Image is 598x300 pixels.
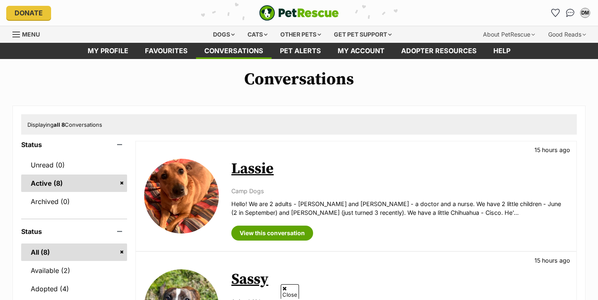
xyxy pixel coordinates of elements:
img: logo-e224e6f780fb5917bec1dbf3a21bbac754714ae5b6737aabdf751b685950b380.svg [259,5,339,21]
a: Unread (0) [21,156,127,174]
a: My profile [79,43,137,59]
div: DM [581,9,589,17]
a: Donate [6,6,51,20]
a: Lassie [231,160,274,178]
a: All (8) [21,243,127,261]
header: Status [21,141,127,148]
a: conversations [196,43,272,59]
a: My account [329,43,393,59]
span: Menu [22,31,40,38]
a: Adopter resources [393,43,485,59]
div: Good Reads [542,26,592,43]
a: Available (2) [21,262,127,279]
header: Status [21,228,127,235]
p: Camp Dogs [231,187,568,195]
button: My account [578,6,592,20]
p: 15 hours ago [534,256,570,265]
span: Displaying Conversations [27,121,102,128]
div: Other pets [274,26,327,43]
p: Hello! We are 2 adults - [PERSON_NAME] and [PERSON_NAME] - a doctor and a nurse. We have 2 little... [231,199,568,217]
img: Lassie [144,159,219,234]
a: Favourites [549,6,562,20]
a: View this conversation [231,226,313,241]
a: Conversations [564,6,577,20]
a: Adopted (4) [21,280,127,298]
a: Active (8) [21,175,127,192]
div: Dogs [207,26,240,43]
span: Close [281,284,299,299]
strong: all 8 [54,121,65,128]
a: Pet alerts [272,43,329,59]
a: Favourites [137,43,196,59]
a: PetRescue [259,5,339,21]
a: Menu [12,26,46,41]
img: chat-41dd97257d64d25036548639549fe6c8038ab92f7586957e7f3b1b290dea8141.svg [566,9,575,17]
p: 15 hours ago [534,145,570,154]
a: Archived (0) [21,193,127,210]
div: Get pet support [328,26,397,43]
a: Help [485,43,519,59]
div: About PetRescue [477,26,541,43]
div: Cats [242,26,273,43]
a: Sassy [231,270,268,289]
ul: Account quick links [549,6,592,20]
